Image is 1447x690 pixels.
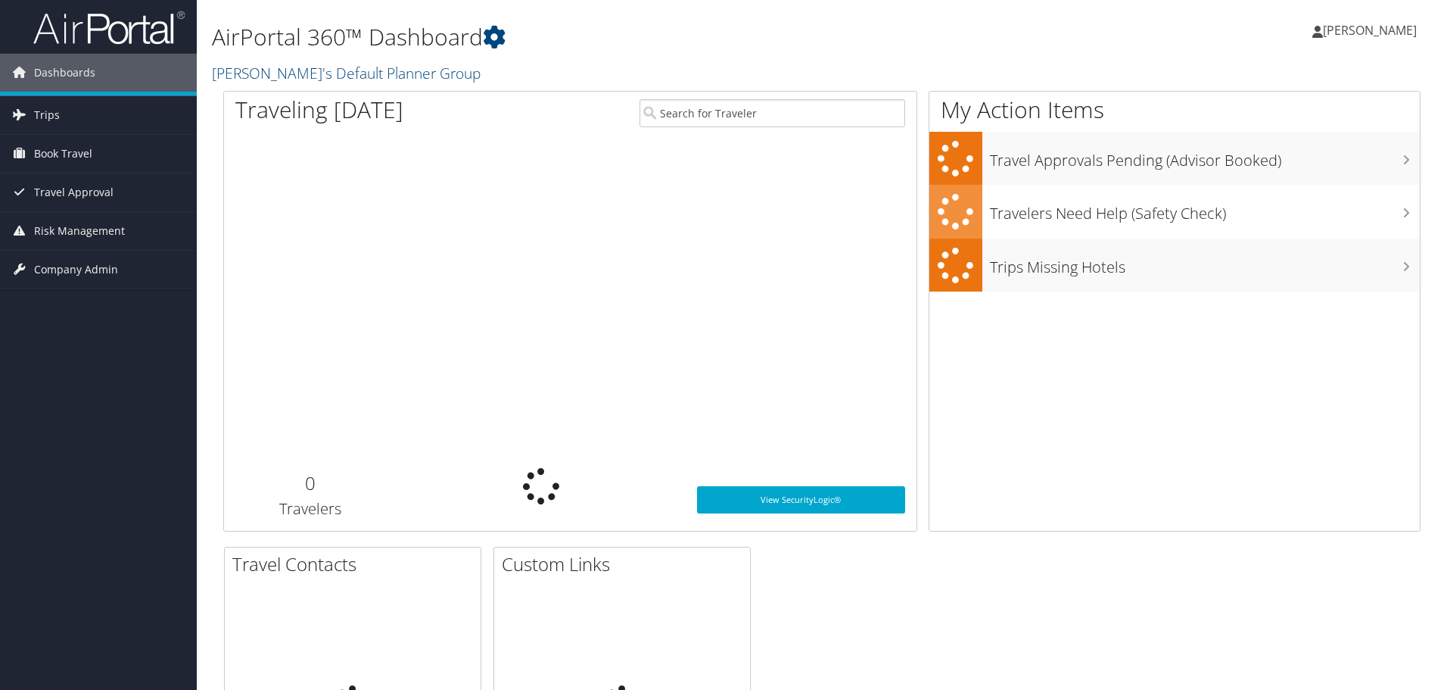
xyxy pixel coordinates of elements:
h2: Custom Links [502,551,750,577]
span: Dashboards [34,54,95,92]
h3: Trips Missing Hotels [990,249,1420,278]
h2: Travel Contacts [232,551,481,577]
h3: Travelers Need Help (Safety Check) [990,195,1420,224]
h2: 0 [235,470,386,496]
a: Travel Approvals Pending (Advisor Booked) [929,132,1420,186]
h1: Traveling [DATE] [235,94,403,126]
a: [PERSON_NAME]'s Default Planner Group [212,63,484,83]
a: View SecurityLogic® [697,486,905,514]
span: Company Admin [34,251,118,289]
a: Trips Missing Hotels [929,239,1420,292]
span: Trips [34,96,60,134]
h3: Travel Approvals Pending (Advisor Booked) [990,142,1420,171]
span: Travel Approval [34,173,114,211]
h1: AirPortal 360™ Dashboard [212,21,1025,53]
h1: My Action Items [929,94,1420,126]
span: Book Travel [34,135,92,173]
span: [PERSON_NAME] [1323,22,1417,39]
a: Travelers Need Help (Safety Check) [929,185,1420,239]
a: [PERSON_NAME] [1312,8,1432,53]
img: airportal-logo.png [33,10,185,45]
span: Risk Management [34,212,125,250]
input: Search for Traveler [639,99,905,127]
h3: Travelers [235,498,386,520]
